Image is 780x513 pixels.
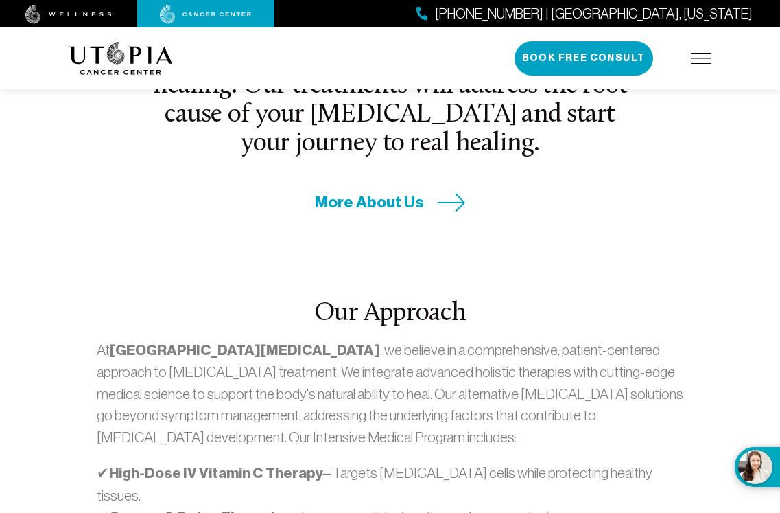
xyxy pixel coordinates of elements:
img: logo [69,42,173,75]
a: More About Us [315,192,466,213]
img: wellness [25,5,112,24]
h2: Our Approach [97,299,684,328]
span: More About Us [315,192,424,213]
img: cancer center [160,5,252,24]
a: [PHONE_NUMBER] | [GEOGRAPHIC_DATA], [US_STATE] [416,4,753,24]
img: icon-hamburger [691,53,711,64]
strong: [GEOGRAPHIC_DATA][MEDICAL_DATA] [110,341,380,359]
p: At , we believe in a comprehensive, patient-centered approach to [MEDICAL_DATA] treatment. We int... [97,339,684,448]
strong: High-Dose IV Vitamin C Therapy [109,464,323,482]
button: Book Free Consult [515,41,653,76]
span: [PHONE_NUMBER] | [GEOGRAPHIC_DATA], [US_STATE] [435,4,753,24]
